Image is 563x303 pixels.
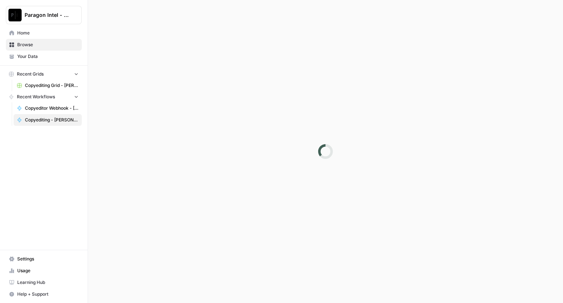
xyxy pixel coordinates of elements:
a: Copyediting - [PERSON_NAME] [14,114,82,126]
a: Your Data [6,51,82,62]
span: Copyediting - [PERSON_NAME] [25,117,78,123]
a: Copyeditor Webhook - [PERSON_NAME] [14,102,82,114]
a: Copyediting Grid - [PERSON_NAME] [14,80,82,91]
span: Usage [17,267,78,274]
span: Browse [17,41,78,48]
a: Home [6,27,82,39]
span: Your Data [17,53,78,60]
img: Paragon Intel - Copyediting Logo [8,8,22,22]
span: Learning Hub [17,279,78,286]
a: Usage [6,265,82,277]
span: Recent Workflows [17,94,55,100]
span: Help + Support [17,291,78,297]
span: Recent Grids [17,71,44,77]
button: Workspace: Paragon Intel - Copyediting [6,6,82,24]
span: Copyediting Grid - [PERSON_NAME] [25,82,78,89]
span: Copyeditor Webhook - [PERSON_NAME] [25,105,78,112]
button: Recent Grids [6,69,82,80]
button: Help + Support [6,288,82,300]
a: Settings [6,253,82,265]
span: Home [17,30,78,36]
a: Learning Hub [6,277,82,288]
button: Recent Workflows [6,91,82,102]
a: Browse [6,39,82,51]
span: Settings [17,256,78,262]
span: Paragon Intel - Copyediting [25,11,69,19]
